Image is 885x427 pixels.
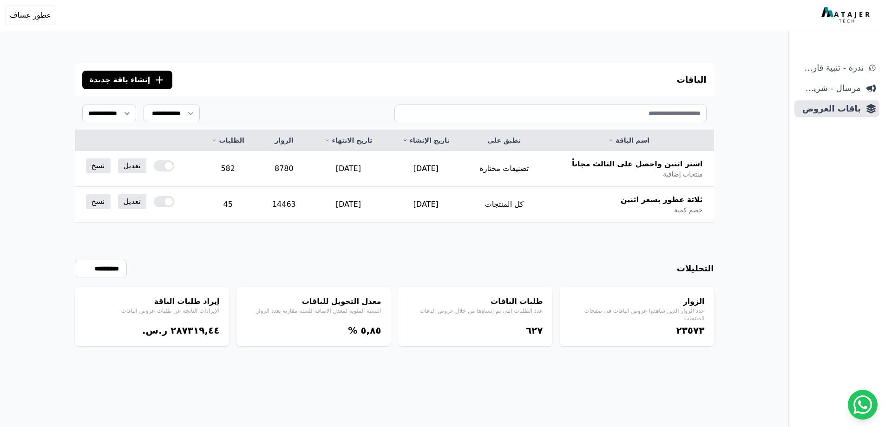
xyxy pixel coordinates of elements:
[321,136,376,145] a: تاريخ الانتهاء
[6,6,55,25] button: عطور عساف
[569,307,705,322] p: عدد الزوار الذين شاهدوا عروض الباقات في صفحات المنتجات
[86,194,111,209] a: نسخ
[197,187,258,223] td: 45
[348,325,357,336] span: %
[170,325,219,336] bdi: ٢٨٧۳١٩,٤٤
[84,296,220,307] h4: إيراد طلبات الباقة
[798,61,864,74] span: ندرة - تنبية قارب علي النفاذ
[118,194,146,209] a: تعديل
[246,307,381,315] p: النسبة المئوية لمعدل الاضافة للسلة مقارنة بعدد الزوار
[621,194,703,205] span: ثلاثة عطور بسعر اثنين
[569,296,705,307] h4: الزوار
[798,102,861,115] span: باقات العروض
[10,10,51,21] span: عطور عساف
[142,325,167,336] span: ر.س.
[663,170,702,179] span: منتجات إضافية
[197,151,258,187] td: 582
[677,262,714,275] h3: التحليلات
[90,74,151,85] span: إنشاء باقة جديدة
[398,136,453,145] a: تاريخ الإنشاء
[309,187,387,223] td: [DATE]
[258,151,309,187] td: 8780
[387,187,464,223] td: [DATE]
[246,296,381,307] h4: معدل التحويل للباقات
[465,130,544,151] th: تطبق على
[465,151,544,187] td: تصنيفات مختارة
[555,136,703,145] a: اسم الباقة
[465,187,544,223] td: كل المنتجات
[258,130,309,151] th: الزوار
[798,82,861,95] span: مرسال - شريط دعاية
[407,307,543,315] p: عدد الطلبات التي تم إنشاؤها من خلال عروض الباقات
[677,73,707,86] h3: الباقات
[674,205,702,215] span: خصم كمية
[569,324,705,337] div: ٢۳٥٧۳
[84,307,220,315] p: الإيرادات الناتجة عن طلبات عروض الباقات
[407,296,543,307] h4: طلبات الباقات
[387,151,464,187] td: [DATE]
[118,158,146,173] a: تعديل
[209,136,247,145] a: الطلبات
[407,324,543,337] div: ٦٢٧
[82,71,173,89] button: إنشاء باقة جديدة
[86,158,111,173] a: نسخ
[258,187,309,223] td: 14463
[572,158,703,170] span: اشتر اثنين واحصل على الثالث مجاناً
[309,151,387,187] td: [DATE]
[361,325,381,336] bdi: ٥,٨٥
[821,7,872,24] img: MatajerTech Logo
